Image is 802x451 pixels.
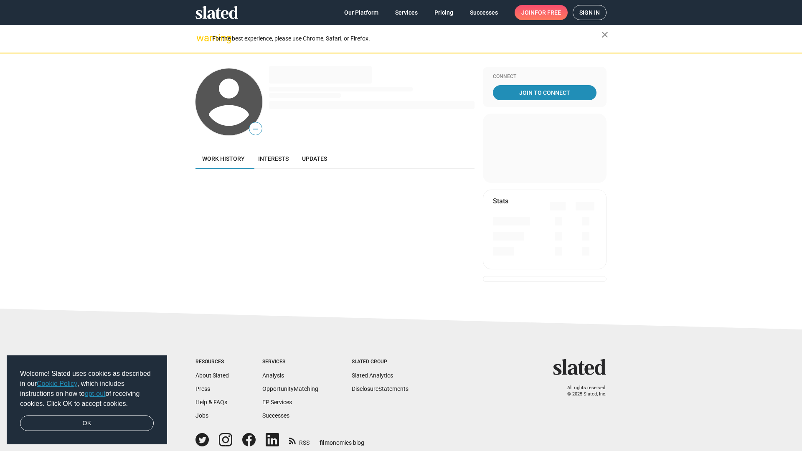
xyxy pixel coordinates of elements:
[579,5,600,20] span: Sign in
[352,385,409,392] a: DisclosureStatements
[320,432,364,447] a: filmonomics blog
[515,5,568,20] a: Joinfor free
[195,385,210,392] a: Press
[338,5,385,20] a: Our Platform
[493,73,596,80] div: Connect
[37,380,77,387] a: Cookie Policy
[262,372,284,379] a: Analysis
[535,5,561,20] span: for free
[558,385,607,397] p: All rights reserved. © 2025 Slated, Inc.
[302,155,327,162] span: Updates
[600,30,610,40] mat-icon: close
[20,416,154,431] a: dismiss cookie message
[258,155,289,162] span: Interests
[196,33,206,43] mat-icon: warning
[493,197,508,205] mat-card-title: Stats
[320,439,330,446] span: film
[249,124,262,134] span: —
[521,5,561,20] span: Join
[295,149,334,169] a: Updates
[388,5,424,20] a: Services
[202,155,245,162] span: Work history
[289,434,310,447] a: RSS
[262,359,318,365] div: Services
[470,5,498,20] span: Successes
[195,359,229,365] div: Resources
[352,372,393,379] a: Slated Analytics
[463,5,505,20] a: Successes
[85,390,106,397] a: opt-out
[262,412,289,419] a: Successes
[195,399,227,405] a: Help & FAQs
[395,5,418,20] span: Services
[20,369,154,409] span: Welcome! Slated uses cookies as described in our , which includes instructions on how to of recei...
[495,85,595,100] span: Join To Connect
[262,399,292,405] a: EP Services
[195,149,251,169] a: Work history
[573,5,607,20] a: Sign in
[352,359,409,365] div: Slated Group
[251,149,295,169] a: Interests
[195,412,208,419] a: Jobs
[212,33,601,44] div: For the best experience, please use Chrome, Safari, or Firefox.
[7,355,167,445] div: cookieconsent
[344,5,378,20] span: Our Platform
[493,85,596,100] a: Join To Connect
[262,385,318,392] a: OpportunityMatching
[434,5,453,20] span: Pricing
[428,5,460,20] a: Pricing
[195,372,229,379] a: About Slated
